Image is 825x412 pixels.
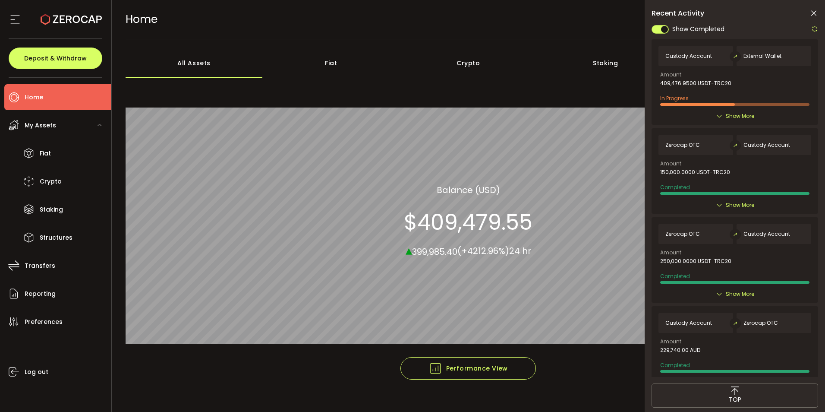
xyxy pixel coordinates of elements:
span: Show More [726,112,754,120]
span: Log out [25,366,48,378]
span: Performance View [429,362,508,375]
span: Staking [40,203,63,216]
span: 229,740.00 AUD [660,347,700,353]
div: Crypto [400,48,537,78]
span: Amount [660,339,681,344]
span: ▴ [406,241,412,259]
div: All Assets [126,48,263,78]
span: Transfers [25,260,55,272]
span: Custody Account [743,231,790,237]
span: 399,985.40 [412,245,457,257]
span: Custody Account [743,142,790,148]
span: Custody Account [665,320,712,326]
iframe: Chat Widget [782,371,825,412]
span: Amount [660,72,681,77]
span: Deposit & Withdraw [24,55,87,61]
span: Home [126,12,157,27]
section: Balance (USD) [437,183,500,196]
span: My Assets [25,119,56,132]
span: Crypto [40,175,62,188]
span: Amount [660,250,681,255]
section: $409,479.55 [404,209,532,235]
button: Performance View [400,357,536,380]
span: (+4212.96%) [457,245,509,257]
div: Staking [537,48,674,78]
span: Show More [726,290,754,298]
span: Structures [40,231,72,244]
span: 24 hr [509,245,531,257]
span: 250,000.0000 USDT-TRC20 [660,258,731,264]
span: Show Completed [672,25,724,34]
span: Recent Activity [652,10,704,17]
span: 150,000.0000 USDT-TRC20 [660,169,730,175]
span: Preferences [25,316,63,328]
span: Home [25,91,43,104]
span: Reporting [25,288,56,300]
span: Fiat [40,147,51,160]
span: In Progress [660,95,689,102]
span: Zerocap OTC [665,231,700,237]
span: Zerocap OTC [665,142,700,148]
span: Amount [660,161,681,166]
span: Show More [726,201,754,209]
div: Fiat [262,48,400,78]
span: Completed [660,184,690,191]
span: Custody Account [665,53,712,59]
span: Zerocap OTC [743,320,778,326]
button: Deposit & Withdraw [9,48,102,69]
span: External Wallet [743,53,781,59]
span: 409,476.9500 USDT-TRC20 [660,80,731,86]
span: TOP [729,395,741,404]
span: Completed [660,361,690,369]
span: Completed [660,273,690,280]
